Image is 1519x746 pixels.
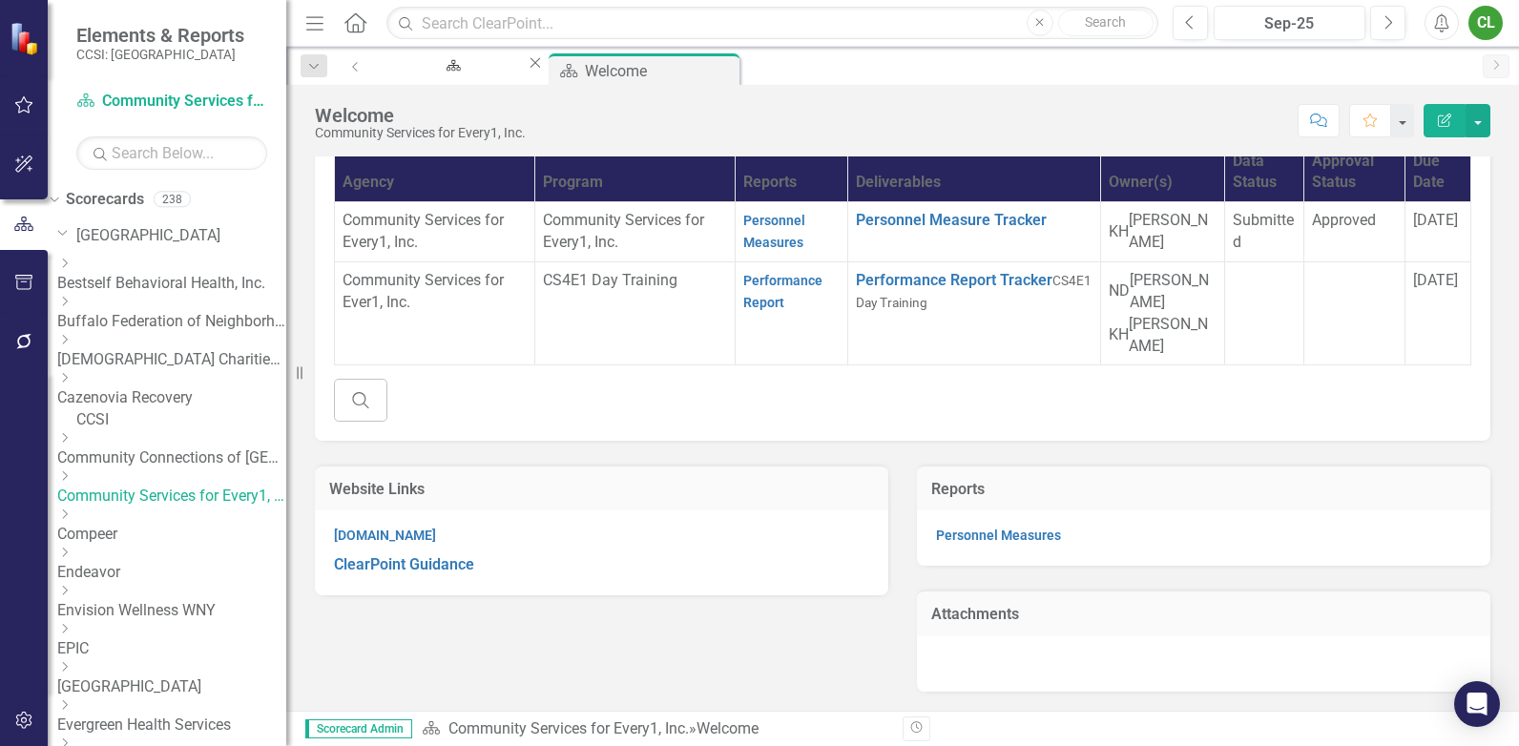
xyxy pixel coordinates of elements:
[448,719,689,737] a: Community Services for Every1, Inc.
[57,638,286,660] a: EPIC
[543,271,677,289] span: CS4E1 Day Training
[856,211,1047,229] a: Personnel Measure Tracker
[392,72,509,95] div: [GEOGRAPHIC_DATA]
[57,600,286,622] a: Envision Wellness WNY
[931,606,1476,623] h3: Attachments
[1085,14,1126,30] span: Search
[1468,6,1503,40] button: CL
[329,481,874,498] h3: Website Links
[57,524,286,546] a: Compeer
[1413,211,1458,229] span: [DATE]
[856,172,1092,194] div: Deliverables
[1312,151,1397,195] div: Approval Status
[1214,6,1365,40] button: Sep-25
[375,53,526,77] a: [GEOGRAPHIC_DATA]
[936,528,1061,543] a: Personnel Measures
[1109,221,1129,243] div: KH
[743,273,822,310] a: Performance Report
[848,261,1101,364] td: Double-Click to Edit Right Click for Context Menu
[57,486,286,508] a: Community Services for Every1, Inc.
[743,172,840,194] div: Reports
[57,715,286,736] a: Evergreen Health Services
[343,270,527,314] p: Community Services for Ever1, Inc.
[543,172,727,194] div: Program
[305,719,412,738] span: Scorecard Admin
[1109,324,1129,346] div: KH
[856,271,1052,289] a: Performance Report Tracker
[1109,280,1130,302] div: ND
[543,211,704,251] span: Community Services for Every1, Inc.
[76,225,286,247] a: [GEOGRAPHIC_DATA]
[57,387,286,409] a: Cazenovia Recovery
[1405,261,1471,364] td: Double-Click to Edit
[76,91,267,113] a: Community Services for Every1, Inc.
[57,349,286,371] a: [DEMOGRAPHIC_DATA] Charities of [GEOGRAPHIC_DATA]
[315,105,526,126] div: Welcome
[422,718,888,740] div: »
[856,273,1092,310] span: CS4E1 Day Training
[1220,12,1359,35] div: Sep-25
[57,273,286,295] a: Bestself Behavioral Health, Inc.
[1225,261,1304,364] td: Double-Click to Edit
[343,210,527,254] p: Community Services for Every1, Inc.
[1225,202,1304,262] td: Double-Click to Edit
[1413,271,1458,289] span: [DATE]
[1233,151,1296,195] div: Data Status
[743,213,805,250] a: Personnel Measures
[76,47,244,62] small: CCSI: [GEOGRAPHIC_DATA]
[76,136,267,170] input: Search Below...
[76,409,286,431] a: CCSI
[1101,261,1225,364] td: Double-Click to Edit
[335,202,535,262] td: Double-Click to Edit
[1129,210,1217,254] div: [PERSON_NAME]
[66,189,144,211] a: Scorecards
[1130,270,1217,314] div: [PERSON_NAME]
[1413,151,1463,195] div: Due Date
[334,555,474,573] a: ClearPoint Guidance
[1304,261,1405,364] td: Double-Click to Edit
[848,202,1101,262] td: Double-Click to Edit Right Click for Context Menu
[585,59,735,83] div: Welcome
[1109,172,1217,194] div: Owner(s)
[57,562,286,584] a: Endeavor
[386,7,1158,40] input: Search ClearPoint...
[154,192,191,208] div: 238
[1312,211,1376,229] span: Approved
[57,447,286,469] a: Community Connections of [GEOGRAPHIC_DATA]
[343,172,527,194] div: Agency
[697,719,759,737] div: Welcome
[10,22,43,55] img: ClearPoint Strategy
[735,261,847,364] td: Double-Click to Edit
[1101,202,1225,262] td: Double-Click to Edit
[931,481,1476,498] h3: Reports
[735,202,847,262] td: Double-Click to Edit
[76,24,244,47] span: Elements & Reports
[1454,681,1500,727] div: Open Intercom Messenger
[335,261,535,364] td: Double-Click to Edit
[1405,202,1471,262] td: Double-Click to Edit
[1129,314,1217,358] div: [PERSON_NAME]
[1233,211,1294,251] span: Submitted
[1058,10,1154,36] button: Search
[1304,202,1405,262] td: Double-Click to Edit
[334,528,436,543] a: [DOMAIN_NAME]
[57,676,286,698] a: [GEOGRAPHIC_DATA]
[315,126,526,140] div: Community Services for Every1, Inc.
[57,311,286,333] a: Buffalo Federation of Neighborhood Centers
